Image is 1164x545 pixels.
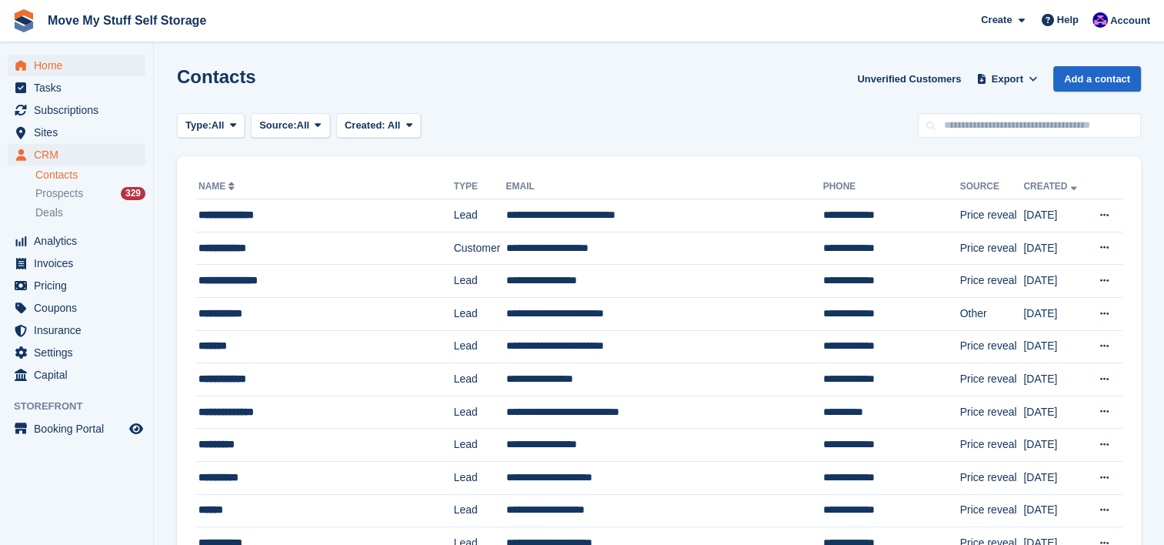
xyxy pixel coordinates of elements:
[1023,494,1086,527] td: [DATE]
[8,297,145,319] a: menu
[1053,66,1141,92] a: Add a contact
[8,319,145,341] a: menu
[959,330,1023,363] td: Price reveal
[8,55,145,76] a: menu
[823,175,960,199] th: Phone
[8,144,145,166] a: menu
[35,168,145,182] a: Contacts
[34,99,126,121] span: Subscriptions
[8,122,145,143] a: menu
[34,230,126,252] span: Analytics
[959,175,1023,199] th: Source
[454,297,506,330] td: Lead
[454,175,506,199] th: Type
[454,265,506,298] td: Lead
[388,119,401,131] span: All
[1023,199,1086,232] td: [DATE]
[1023,265,1086,298] td: [DATE]
[34,144,126,166] span: CRM
[198,181,238,192] a: Name
[8,230,145,252] a: menu
[34,55,126,76] span: Home
[454,396,506,429] td: Lead
[959,297,1023,330] td: Other
[1023,429,1086,462] td: [DATE]
[35,206,63,220] span: Deals
[454,199,506,232] td: Lead
[34,364,126,386] span: Capital
[35,205,145,221] a: Deals
[959,199,1023,232] td: Price reveal
[297,118,310,133] span: All
[35,186,145,202] a: Prospects 329
[336,113,421,139] button: Created: All
[1023,363,1086,396] td: [DATE]
[8,77,145,99] a: menu
[35,186,83,201] span: Prospects
[34,418,126,440] span: Booking Portal
[506,175,823,199] th: Email
[959,363,1023,396] td: Price reveal
[34,77,126,99] span: Tasks
[454,363,506,396] td: Lead
[177,66,256,87] h1: Contacts
[959,265,1023,298] td: Price reveal
[454,461,506,494] td: Lead
[1023,232,1086,265] td: [DATE]
[12,9,35,32] img: stora-icon-8386f47178a22dfd0bd8f6a31ec36ba5ce8667c1dd55bd0f319d3a0aa187defe.svg
[34,297,126,319] span: Coupons
[1023,330,1086,363] td: [DATE]
[127,420,145,438] a: Preview store
[345,119,385,131] span: Created:
[14,399,153,414] span: Storefront
[454,232,506,265] td: Customer
[1023,461,1086,494] td: [DATE]
[1057,12,1079,28] span: Help
[251,113,330,139] button: Source: All
[1023,297,1086,330] td: [DATE]
[959,232,1023,265] td: Price reveal
[8,275,145,296] a: menu
[1092,12,1108,28] img: Jade Whetnall
[959,429,1023,462] td: Price reveal
[454,429,506,462] td: Lead
[8,99,145,121] a: menu
[959,396,1023,429] td: Price reveal
[454,330,506,363] td: Lead
[992,72,1023,87] span: Export
[259,118,296,133] span: Source:
[34,122,126,143] span: Sites
[1110,13,1150,28] span: Account
[454,494,506,527] td: Lead
[8,342,145,363] a: menu
[212,118,225,133] span: All
[34,342,126,363] span: Settings
[34,275,126,296] span: Pricing
[34,319,126,341] span: Insurance
[121,187,145,200] div: 329
[42,8,212,33] a: Move My Stuff Self Storage
[981,12,1012,28] span: Create
[34,252,126,274] span: Invoices
[185,118,212,133] span: Type:
[851,66,967,92] a: Unverified Customers
[8,252,145,274] a: menu
[973,66,1041,92] button: Export
[959,494,1023,527] td: Price reveal
[959,461,1023,494] td: Price reveal
[1023,181,1079,192] a: Created
[8,364,145,386] a: menu
[177,113,245,139] button: Type: All
[1023,396,1086,429] td: [DATE]
[8,418,145,440] a: menu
